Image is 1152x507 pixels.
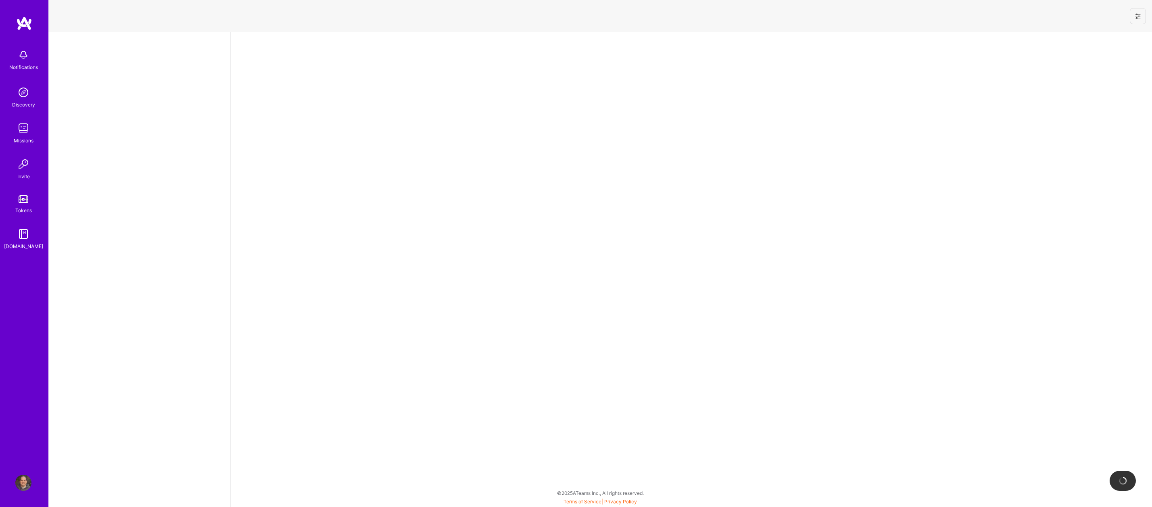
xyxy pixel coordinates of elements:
img: User Avatar [15,475,31,491]
img: bell [15,47,31,63]
div: Notifications [9,63,38,71]
div: Discovery [12,100,35,109]
div: © 2025 ATeams Inc., All rights reserved. [48,483,1152,503]
img: Invite [15,156,31,172]
img: logo [16,16,32,31]
span: | [563,499,637,505]
img: tokens [19,195,28,203]
img: loading [1119,477,1127,485]
img: guide book [15,226,31,242]
a: Terms of Service [563,499,601,505]
div: Missions [14,136,34,145]
img: discovery [15,84,31,100]
img: teamwork [15,120,31,136]
div: [DOMAIN_NAME] [4,242,43,250]
div: Tokens [15,206,32,215]
a: Privacy Policy [604,499,637,505]
a: User Avatar [13,475,34,491]
div: Invite [17,172,30,181]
